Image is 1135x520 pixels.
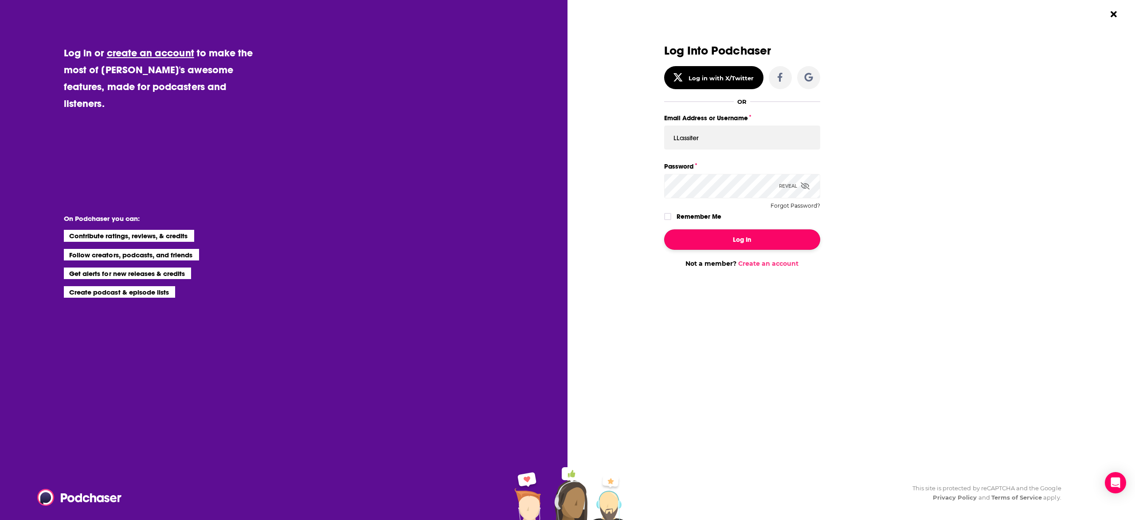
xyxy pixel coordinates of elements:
[664,126,820,150] input: Email Address or Username
[107,47,194,59] a: create an account
[779,174,810,198] div: Reveal
[64,286,175,298] li: Create podcast & episode lists
[737,98,747,105] div: OR
[689,75,754,82] div: Log in with X/Twitter
[64,214,241,223] li: On Podchaser you can:
[771,203,820,209] button: Forgot Password?
[664,229,820,250] button: Log In
[664,44,820,57] h3: Log Into Podchaser
[677,211,721,222] label: Remember Me
[664,260,820,268] div: Not a member?
[64,230,194,241] li: Contribute ratings, reviews, & credits
[37,489,115,506] a: Podchaser - Follow, Share and Rate Podcasts
[1105,472,1126,493] div: Open Intercom Messenger
[664,66,763,89] button: Log in with X/Twitter
[905,484,1061,502] div: This site is protected by reCAPTCHA and the Google and apply.
[664,112,820,124] label: Email Address or Username
[37,489,122,506] img: Podchaser - Follow, Share and Rate Podcasts
[1105,6,1122,23] button: Close Button
[664,161,820,172] label: Password
[64,268,191,279] li: Get alerts for new releases & credits
[991,494,1042,501] a: Terms of Service
[933,494,977,501] a: Privacy Policy
[64,249,199,260] li: Follow creators, podcasts, and friends
[738,260,798,268] a: Create an account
